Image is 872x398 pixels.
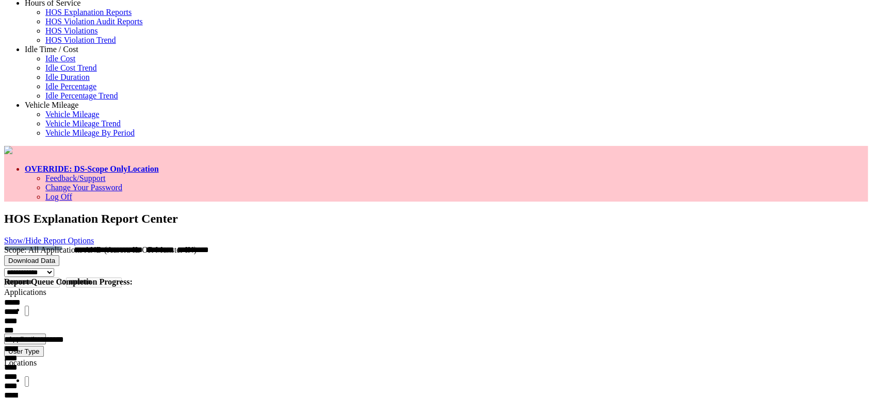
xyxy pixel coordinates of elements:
a: Feedback/Support [45,174,105,183]
a: Vehicle Mileage Trend [45,119,121,128]
a: HOS Violation Trend [45,36,116,44]
a: Log Off [45,192,72,201]
a: HOS Explanation Reports [45,8,132,16]
a: Vehicle Mileage [25,101,78,109]
a: Idle Cost Trend [45,63,97,72]
button: User Type [4,346,44,357]
a: Idle Duration [45,73,90,81]
a: Idle Percentage Trend [45,91,118,100]
button: Download Data [4,255,59,266]
button: Application [4,334,46,344]
span: Scope: All Applications AND (Aurora IL OR Munster IN) [4,245,197,254]
a: Vehicle Mileage [45,110,99,119]
a: Idle Cost [45,54,75,63]
a: HOS Violation Audit Reports [45,17,143,26]
h2: HOS Explanation Report Center [4,212,868,226]
a: Change Your Password [45,183,122,192]
a: OVERRIDE: DS-Scope OnlyLocation [25,164,159,173]
img: pepsilogo.png [4,146,12,154]
label: Locations [4,358,37,367]
a: Vehicle Mileage By Period [45,128,135,137]
a: Show/Hide Report Options [4,236,94,245]
a: HOS Violations [45,26,98,35]
a: Idle Time / Cost [25,45,78,54]
label: Applications [4,288,46,296]
h4: Report Queue Completion Progress: [4,277,868,287]
a: Idle Percentage [45,82,96,91]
